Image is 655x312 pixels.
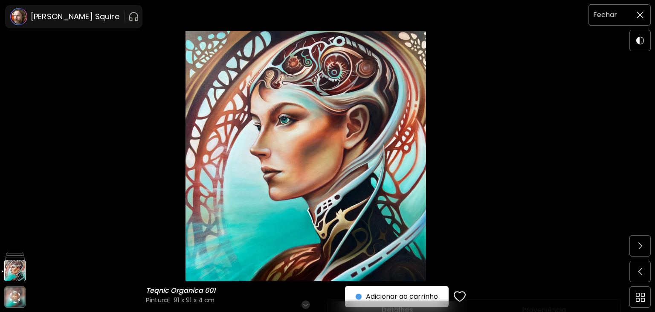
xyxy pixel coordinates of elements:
[146,286,218,295] h6: Teqnic Organica 001
[31,12,119,22] h6: [PERSON_NAME] Squire
[128,10,139,23] button: pauseOutline IconGradient Icon
[8,290,22,304] div: animation
[146,295,378,304] h4: Pintura | 91 x 91 x 4 cm
[593,9,617,20] h6: Fechar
